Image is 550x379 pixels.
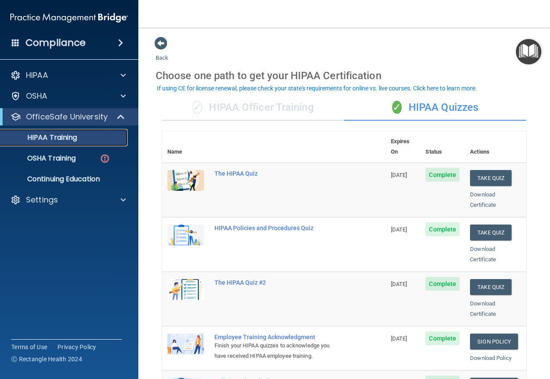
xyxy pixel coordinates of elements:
[10,112,125,122] a: OfficeSafe University
[214,279,342,286] div: The HIPAA Quiz #2
[470,191,496,208] a: Download Certificate
[470,170,512,186] button: Take Quiz
[10,91,126,101] a: OSHA
[26,195,58,205] p: Settings
[470,279,512,295] button: Take Quiz
[10,195,126,205] a: Settings
[386,131,421,163] th: Expires On
[465,131,526,163] th: Actions
[26,112,108,122] p: OfficeSafe University
[6,133,77,142] p: HIPAA Training
[420,131,465,163] th: Status
[214,170,342,177] div: The HIPAA Quiz
[26,70,48,80] p: HIPAA
[391,226,407,233] span: [DATE]
[214,225,342,231] div: HIPAA Policies and Procedures Quiz
[391,281,407,287] span: [DATE]
[470,355,512,361] a: Download Policy
[344,95,526,121] div: HIPAA Quizzes
[10,9,128,26] img: PMB logo
[162,131,209,163] th: Name
[11,343,47,351] a: Terms of Use
[156,44,168,61] a: Back
[162,95,344,121] div: HIPAA Officer Training
[214,334,342,340] div: Employee Training Acknowledgment
[192,101,202,114] span: ✓
[26,91,48,101] p: OSHA
[391,335,407,342] span: [DATE]
[425,168,460,182] span: Complete
[516,39,541,64] button: Open Resource Center
[470,300,496,317] a: Download Certificate
[392,101,402,114] span: ✓
[11,355,82,363] span: Ⓒ Rectangle Health 2024
[214,340,342,361] div: Finish your HIPAA quizzes to acknowledge you have received HIPAA employee training.
[10,70,126,80] a: HIPAA
[425,222,460,236] span: Complete
[156,63,533,88] div: Choose one path to get your HIPAA Certification
[6,154,76,163] p: OSHA Training
[425,277,460,291] span: Complete
[156,84,478,93] button: If using CE for license renewal, please check your state's requirements for online vs. live cours...
[26,37,86,49] h4: Compliance
[6,175,124,183] p: Continuing Education
[157,85,477,91] div: If using CE for license renewal, please check your state's requirements for online vs. live cours...
[470,246,496,263] a: Download Certificate
[391,172,407,178] span: [DATE]
[99,153,110,164] img: danger-circle.6113f641.png
[58,343,96,351] a: Privacy Policy
[400,318,540,352] iframe: Drift Widget Chat Controller
[470,225,512,241] button: Take Quiz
